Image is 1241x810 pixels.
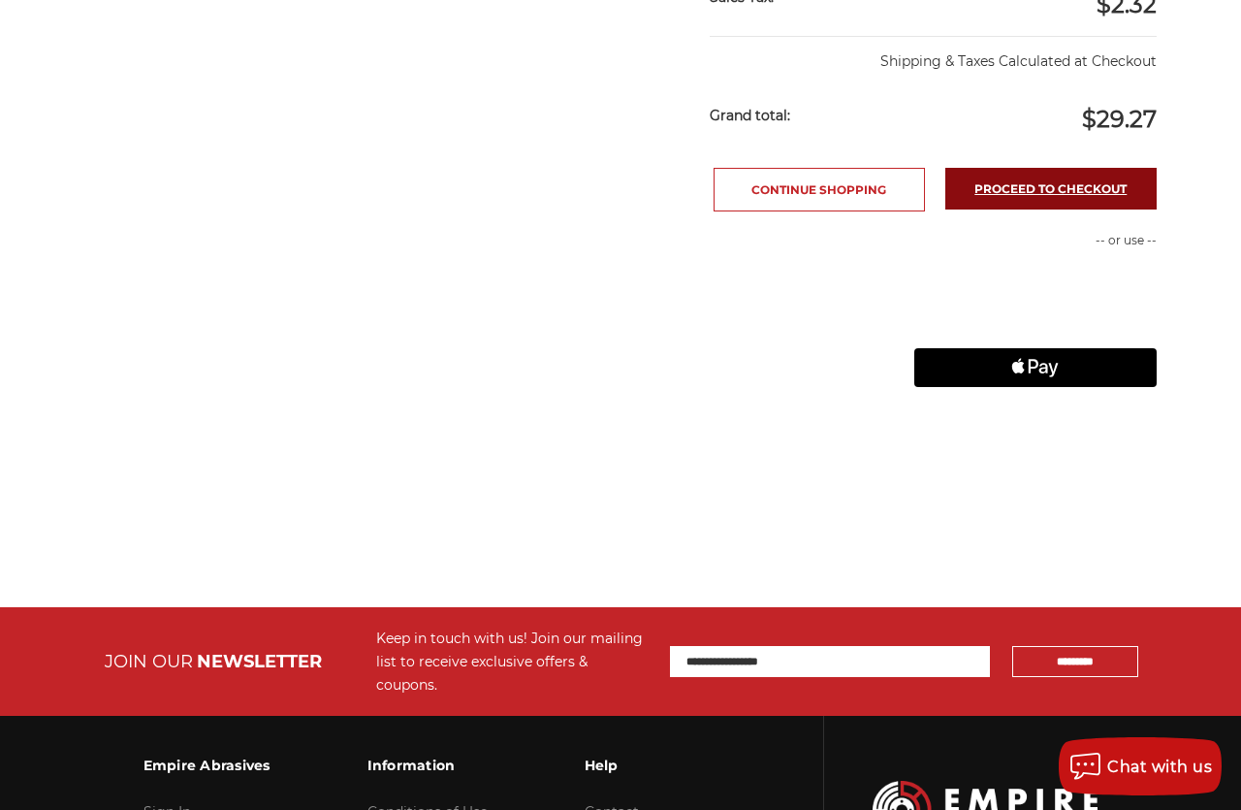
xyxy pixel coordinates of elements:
button: Chat with us [1059,737,1222,795]
div: Keep in touch with us! Join our mailing list to receive exclusive offers & coupons. [376,627,651,697]
span: JOIN OUR [105,651,193,672]
h3: Information [367,745,488,786]
iframe: PayPal-paylater [914,300,1157,339]
span: $29.27 [1082,105,1157,133]
h3: Empire Abrasives [143,745,270,786]
a: Continue Shopping [714,168,925,211]
p: -- or use -- [914,232,1157,249]
strong: Grand total: [710,107,790,124]
span: NEWSLETTER [197,651,322,672]
span: Chat with us [1107,758,1212,776]
p: Shipping & Taxes Calculated at Checkout [710,36,1157,72]
a: Proceed to checkout [945,168,1157,210]
h3: Help [585,745,716,786]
